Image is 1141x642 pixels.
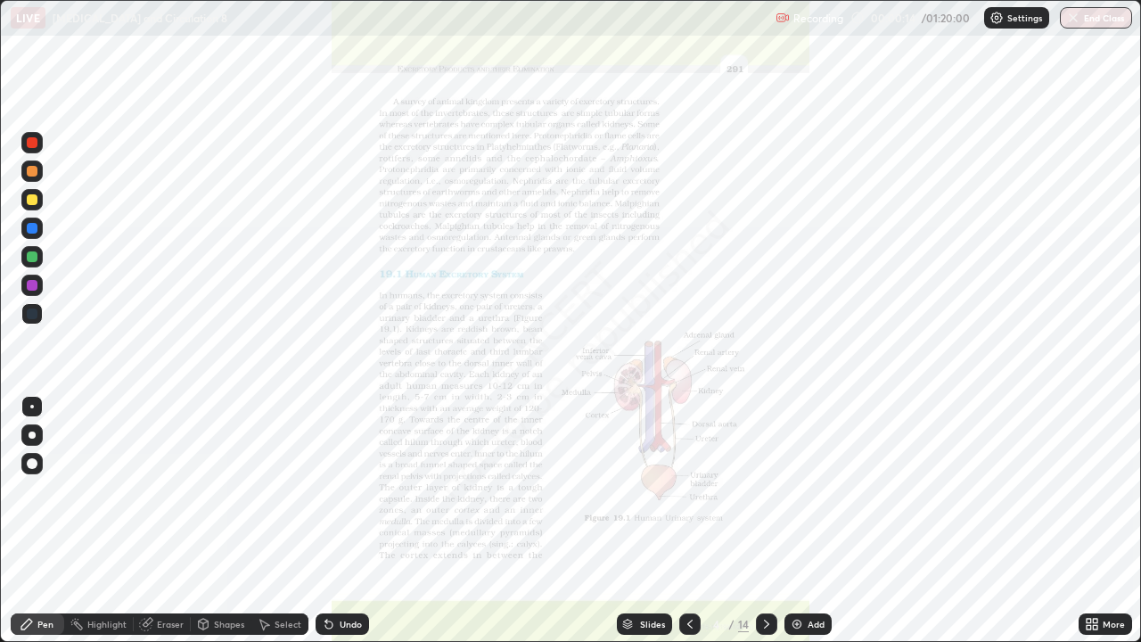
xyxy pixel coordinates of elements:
div: More [1103,620,1125,629]
div: Select [275,620,301,629]
button: End Class [1060,7,1132,29]
div: Pen [37,620,53,629]
div: Highlight [87,620,127,629]
img: recording.375f2c34.svg [776,11,790,25]
img: class-settings-icons [989,11,1004,25]
p: [MEDICAL_DATA] and Circulation 8 [53,11,227,25]
div: Undo [340,620,362,629]
div: Eraser [157,620,184,629]
img: add-slide-button [790,617,804,631]
div: Add [808,620,825,629]
div: / [729,619,735,630]
div: 14 [738,616,749,632]
p: Settings [1007,13,1042,22]
div: 4 [708,619,726,630]
p: LIVE [16,11,40,25]
div: Shapes [214,620,244,629]
p: Recording [793,12,843,25]
img: end-class-cross [1066,11,1080,25]
div: Slides [640,620,665,629]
